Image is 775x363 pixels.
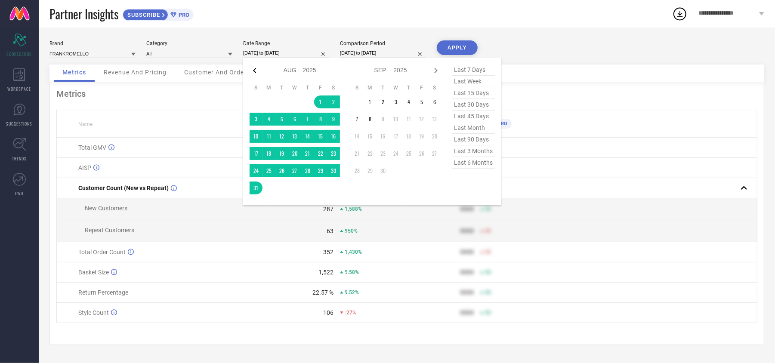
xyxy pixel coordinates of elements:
[402,84,415,91] th: Thursday
[78,121,93,127] span: Name
[262,84,275,91] th: Monday
[351,164,364,177] td: Sun Sep 28 2025
[78,289,128,296] span: Return Percentage
[49,40,136,46] div: Brand
[389,95,402,108] td: Wed Sep 03 2025
[78,309,109,316] span: Style Count
[104,69,167,76] span: Revenue And Pricing
[377,113,389,126] td: Tue Sep 09 2025
[431,65,441,76] div: Next month
[288,147,301,160] td: Wed Aug 20 2025
[250,164,262,177] td: Sun Aug 24 2025
[184,69,250,76] span: Customer And Orders
[364,164,377,177] td: Mon Sep 29 2025
[262,147,275,160] td: Mon Aug 18 2025
[345,289,359,295] span: 9.52%
[389,147,402,160] td: Wed Sep 24 2025
[428,95,441,108] td: Sat Sep 06 2025
[377,164,389,177] td: Tue Sep 30 2025
[485,228,491,234] span: 50
[15,190,24,197] span: FWD
[402,147,415,160] td: Thu Sep 25 2025
[377,95,389,108] td: Tue Sep 02 2025
[672,6,688,22] div: Open download list
[415,130,428,143] td: Fri Sep 19 2025
[301,84,314,91] th: Thursday
[323,309,333,316] div: 106
[452,134,495,145] span: last 90 days
[452,87,495,99] span: last 15 days
[78,269,109,276] span: Basket Size
[460,269,474,276] div: 9999
[351,130,364,143] td: Sun Sep 14 2025
[485,269,491,275] span: 50
[460,289,474,296] div: 9999
[314,95,327,108] td: Fri Aug 01 2025
[415,95,428,108] td: Fri Sep 05 2025
[327,147,340,160] td: Sat Aug 23 2025
[327,228,333,234] div: 63
[323,249,333,255] div: 352
[377,130,389,143] td: Tue Sep 16 2025
[428,130,441,143] td: Sat Sep 20 2025
[345,249,362,255] span: 1,430%
[62,69,86,76] span: Metrics
[415,113,428,126] td: Fri Sep 12 2025
[452,157,495,169] span: last 6 months
[351,84,364,91] th: Sunday
[364,130,377,143] td: Mon Sep 15 2025
[243,40,329,46] div: Date Range
[314,84,327,91] th: Friday
[250,181,262,194] td: Sun Aug 31 2025
[452,99,495,111] span: last 30 days
[452,111,495,122] span: last 45 days
[301,147,314,160] td: Thu Aug 21 2025
[275,84,288,91] th: Tuesday
[7,51,32,57] span: SCORECARDS
[351,147,364,160] td: Sun Sep 21 2025
[146,40,232,46] div: Category
[428,113,441,126] td: Sat Sep 13 2025
[452,122,495,134] span: last month
[123,12,162,18] span: SUBSCRIBE
[314,147,327,160] td: Fri Aug 22 2025
[250,65,260,76] div: Previous month
[78,185,169,191] span: Customer Count (New vs Repeat)
[243,49,329,58] input: Select date range
[275,164,288,177] td: Tue Aug 26 2025
[275,130,288,143] td: Tue Aug 12 2025
[327,164,340,177] td: Sat Aug 30 2025
[12,155,27,162] span: TRENDS
[288,164,301,177] td: Wed Aug 27 2025
[452,64,495,76] span: last 7 days
[437,40,478,55] button: APPLY
[314,164,327,177] td: Fri Aug 29 2025
[78,164,91,171] span: AISP
[377,147,389,160] td: Tue Sep 23 2025
[327,84,340,91] th: Saturday
[301,130,314,143] td: Thu Aug 14 2025
[428,84,441,91] th: Saturday
[262,130,275,143] td: Mon Aug 11 2025
[250,130,262,143] td: Sun Aug 10 2025
[485,289,491,295] span: 50
[318,269,333,276] div: 1,522
[364,147,377,160] td: Mon Sep 22 2025
[78,144,106,151] span: Total GMV
[364,95,377,108] td: Mon Sep 01 2025
[452,76,495,87] span: last week
[8,86,31,92] span: WORKSPACE
[323,206,333,212] div: 287
[288,113,301,126] td: Wed Aug 06 2025
[312,289,333,296] div: 22.57 %
[364,84,377,91] th: Monday
[275,147,288,160] td: Tue Aug 19 2025
[402,95,415,108] td: Thu Sep 04 2025
[314,113,327,126] td: Fri Aug 08 2025
[250,84,262,91] th: Sunday
[250,147,262,160] td: Sun Aug 17 2025
[345,310,356,316] span: -27%
[6,120,33,127] span: SUGGESTIONS
[176,12,189,18] span: PRO
[485,310,491,316] span: 50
